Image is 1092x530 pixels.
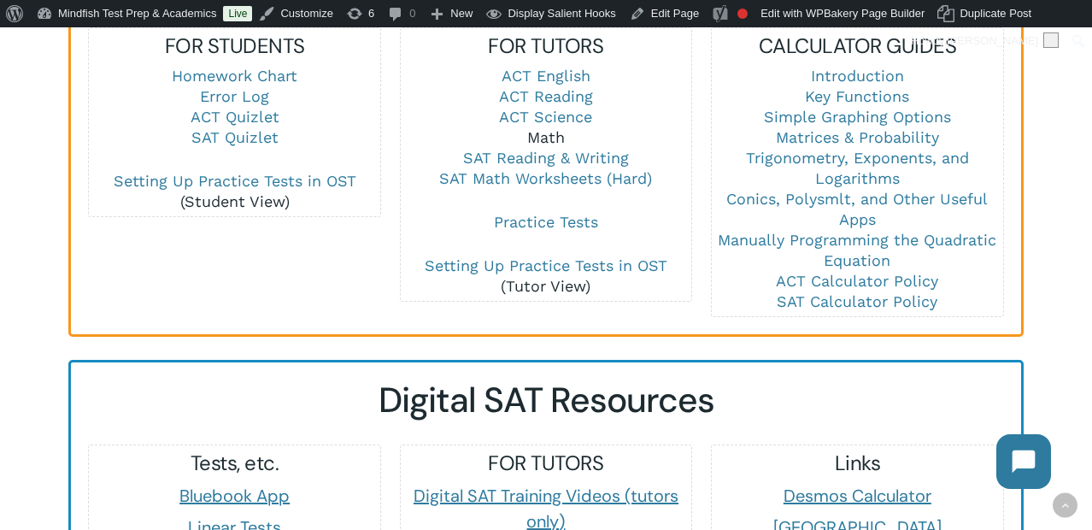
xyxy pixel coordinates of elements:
a: Live [223,6,252,21]
a: SAT Calculator Policy [777,292,937,310]
div: Focus keyphrase not set [737,9,748,19]
a: Setting Up Practice Tests in OST [114,172,356,190]
a: ACT Reading [499,87,593,105]
h2: Digital SAT Resources [88,380,1004,421]
h5: FOR STUDENTS [89,32,379,60]
a: Homework Chart [172,67,297,85]
h5: FOR TUTORS [401,32,691,60]
h5: Links [712,450,1002,477]
a: Howdy, [905,27,1066,55]
a: Simple Graphing Options [764,108,951,126]
p: (Tutor View) [401,256,691,297]
a: Conics, Polysmlt, and Other Useful Apps [726,190,988,228]
a: SAT Reading & Writing [463,149,629,167]
a: Trigonometry, Exponents, and Logarithms [746,149,969,187]
h5: CALCULATOR GUIDES [712,32,1002,60]
a: Desmos Calculator [784,485,931,507]
a: Key Functions [805,87,909,105]
h5: FOR TUTORS [401,450,691,477]
a: ACT Calculator Policy [776,272,938,290]
a: Manually Programming the Quadratic Equation [718,231,996,269]
a: Setting Up Practice Tests in OST [425,256,667,274]
a: Bluebook App [179,485,290,507]
a: Error Log [200,87,269,105]
a: ACT Science [499,108,592,126]
span: [PERSON_NAME] [947,34,1038,47]
h5: Tests, etc. [89,450,379,477]
iframe: Chatbot [979,417,1068,506]
a: SAT Math Worksheets (Hard) [439,169,652,187]
a: SAT Quizlet [191,128,279,146]
a: Introduction [811,67,904,85]
p: (Student View) [89,171,379,212]
a: Matrices & Probability [776,128,939,146]
a: ACT Quizlet [191,108,279,126]
a: ACT English [502,67,590,85]
a: Math [527,128,565,146]
a: Practice Tests [494,213,598,231]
